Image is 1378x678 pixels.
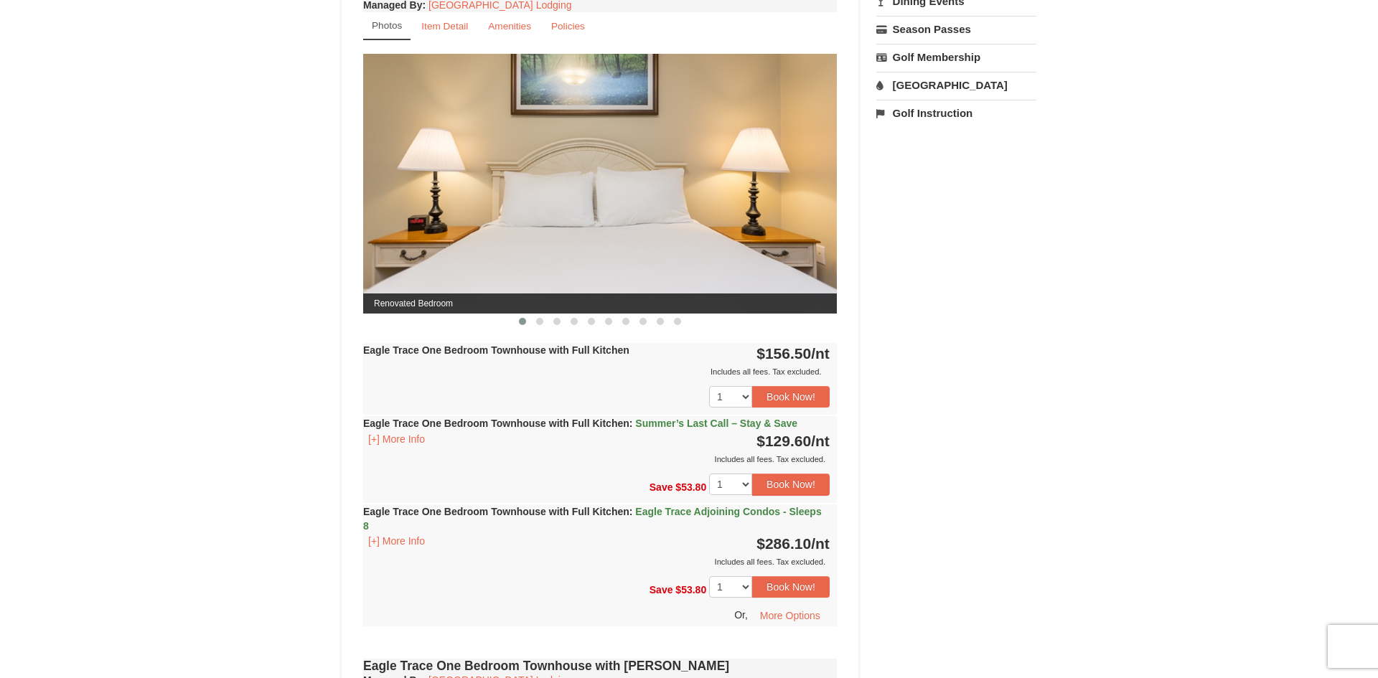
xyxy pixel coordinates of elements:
[488,21,531,32] small: Amenities
[756,345,830,362] strong: $156.50
[811,535,830,552] span: /nt
[372,20,402,31] small: Photos
[675,481,706,493] span: $53.80
[363,506,822,532] span: Eagle Trace Adjoining Condos - Sleeps 8
[363,431,430,447] button: [+] More Info
[811,433,830,449] span: /nt
[542,12,594,40] a: Policies
[363,12,411,40] a: Photos
[629,506,633,517] span: :
[363,54,837,313] img: Renovated Bedroom
[756,433,811,449] span: $129.60
[734,609,748,621] span: Or,
[551,21,585,32] small: Policies
[363,452,830,466] div: Includes all fees. Tax excluded.
[421,21,468,32] small: Item Detail
[756,535,811,552] span: $286.10
[876,72,1036,98] a: [GEOGRAPHIC_DATA]
[363,364,830,379] div: Includes all fees. Tax excluded.
[876,16,1036,42] a: Season Passes
[363,293,837,314] span: Renovated Bedroom
[650,583,673,595] span: Save
[412,12,477,40] a: Item Detail
[363,659,837,673] h4: Eagle Trace One Bedroom Townhouse with [PERSON_NAME]
[650,481,673,493] span: Save
[635,418,797,429] span: Summer’s Last Call – Stay & Save
[675,583,706,595] span: $53.80
[876,100,1036,126] a: Golf Instruction
[876,44,1036,70] a: Golf Membership
[363,533,430,549] button: [+] More Info
[811,345,830,362] span: /nt
[629,418,633,429] span: :
[363,555,830,569] div: Includes all fees. Tax excluded.
[479,12,540,40] a: Amenities
[751,605,830,626] button: More Options
[752,474,830,495] button: Book Now!
[363,418,797,429] strong: Eagle Trace One Bedroom Townhouse with Full Kitchen
[363,344,629,356] strong: Eagle Trace One Bedroom Townhouse with Full Kitchen
[752,576,830,598] button: Book Now!
[363,506,822,532] strong: Eagle Trace One Bedroom Townhouse with Full Kitchen
[752,386,830,408] button: Book Now!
